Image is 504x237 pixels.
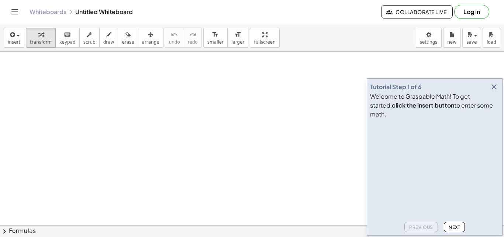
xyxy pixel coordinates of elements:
[118,28,138,48] button: erase
[443,28,461,48] button: new
[55,28,80,48] button: keyboardkeypad
[203,28,228,48] button: format_sizesmaller
[207,40,224,45] span: smaller
[212,30,219,39] i: format_size
[444,222,465,232] button: Next
[227,28,248,48] button: format_sizelarger
[8,40,20,45] span: insert
[387,9,446,15] span: Collaborate Live
[165,28,184,48] button: undoundo
[4,28,24,48] button: insert
[483,28,500,48] button: load
[26,28,56,48] button: transform
[142,40,159,45] span: arrange
[370,82,422,91] div: Tutorial Step 1 of 6
[234,30,241,39] i: format_size
[64,30,71,39] i: keyboard
[99,28,118,48] button: draw
[392,101,454,109] b: click the insert button
[487,40,496,45] span: load
[169,40,180,45] span: undo
[184,28,202,48] button: redoredo
[231,40,244,45] span: larger
[447,40,456,45] span: new
[416,28,442,48] button: settings
[59,40,76,45] span: keypad
[30,8,66,16] a: Whiteboards
[188,40,198,45] span: redo
[83,40,96,45] span: scrub
[122,40,134,45] span: erase
[449,224,460,230] span: Next
[103,40,114,45] span: draw
[79,28,100,48] button: scrub
[9,6,21,18] button: Toggle navigation
[381,5,453,18] button: Collaborate Live
[420,40,438,45] span: settings
[171,30,178,39] i: undo
[30,40,52,45] span: transform
[370,92,499,119] div: Welcome to Graspable Math! To get started, to enter some math.
[254,40,275,45] span: fullscreen
[462,28,481,48] button: save
[454,5,489,19] button: Log in
[138,28,163,48] button: arrange
[189,30,196,39] i: redo
[466,40,477,45] span: save
[250,28,279,48] button: fullscreen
